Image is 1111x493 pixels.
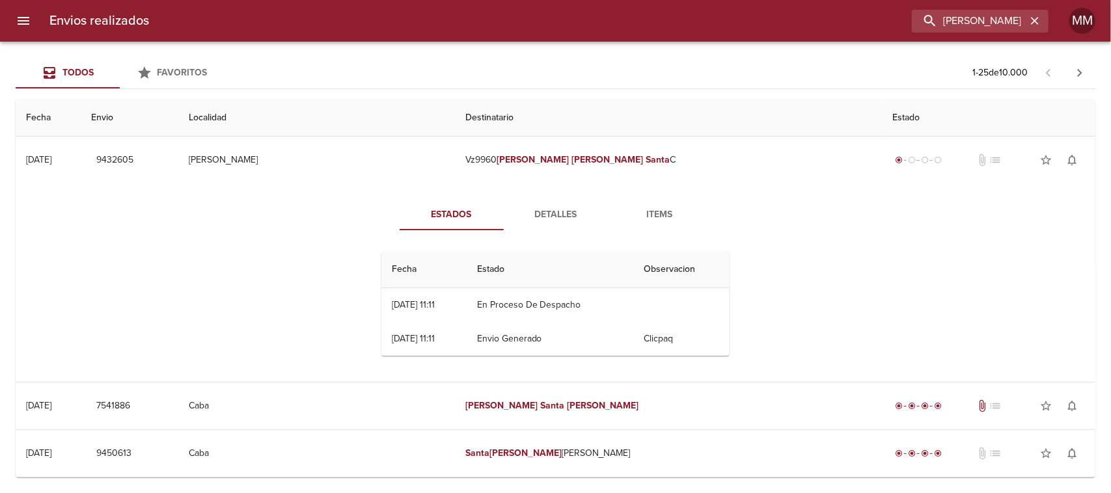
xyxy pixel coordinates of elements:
span: 7541886 [96,398,130,414]
th: Estado [467,251,633,288]
span: Pagina anterior [1033,66,1064,79]
button: 9450613 [91,442,137,466]
span: 9450613 [96,446,131,462]
div: [DATE] [26,400,51,411]
em: Santa [465,447,489,459]
span: radio_button_checked [934,449,942,457]
button: Agregar a favoritos [1033,440,1059,466]
th: Estado [882,100,1095,137]
em: Santa [646,154,670,165]
span: radio_button_checked [921,402,929,410]
span: radio_button_checked [908,402,916,410]
span: 9432605 [96,152,133,168]
button: Agregar a favoritos [1033,393,1059,419]
span: No tiene documentos adjuntos [976,447,989,460]
button: 9432605 [91,148,139,172]
span: No tiene pedido asociado [989,399,1002,412]
button: Activar notificaciones [1059,147,1085,173]
div: [DATE] [26,447,51,459]
em: Santa [540,400,564,411]
span: radio_button_checked [908,449,916,457]
span: No tiene pedido asociado [989,153,1002,167]
span: notifications_none [1065,447,1078,460]
div: [DATE] 11:11 [392,333,435,344]
span: radio_button_checked [895,156,903,164]
button: menu [8,5,39,36]
div: Tabs detalle de guia [400,199,712,230]
span: radio_button_unchecked [921,156,929,164]
div: Generado [892,153,944,167]
div: [DATE] 11:11 [392,299,435,310]
em: [PERSON_NAME] [489,447,562,459]
span: star_border [1039,399,1052,412]
div: [DATE] [26,154,51,165]
input: buscar [912,10,1026,33]
button: Activar notificaciones [1059,393,1085,419]
td: [PERSON_NAME] [455,430,882,477]
div: Tabs Envios [16,57,224,88]
span: No tiene documentos adjuntos [976,153,989,167]
em: [PERSON_NAME] [465,400,538,411]
span: Detalles [512,207,600,223]
td: Envio Generado [467,322,633,356]
td: Vz9960 C [455,137,882,183]
span: Items [616,207,704,223]
span: Todos [62,67,94,78]
em: [PERSON_NAME] [571,154,644,165]
th: Envio [81,100,178,137]
em: [PERSON_NAME] [567,400,639,411]
span: Favoritos [158,67,208,78]
button: 7541886 [91,394,135,418]
th: Destinatario [455,100,882,137]
h6: Envios realizados [49,10,149,31]
span: star_border [1039,153,1052,167]
span: radio_button_checked [895,402,903,410]
span: radio_button_checked [921,449,929,457]
span: notifications_none [1065,153,1078,167]
span: radio_button_checked [934,402,942,410]
span: radio_button_unchecked [908,156,916,164]
td: Clicpaq [633,322,730,356]
td: En Proceso De Despacho [467,288,633,322]
div: Entregado [892,399,944,412]
th: Fecha [16,100,81,137]
div: Entregado [892,447,944,460]
th: Observacion [633,251,730,288]
em: [PERSON_NAME] [497,154,569,165]
button: Activar notificaciones [1059,440,1085,466]
span: notifications_none [1065,399,1078,412]
span: radio_button_checked [895,449,903,457]
span: Tiene documentos adjuntos [976,399,989,412]
div: MM [1069,8,1095,34]
span: Estados [407,207,496,223]
table: Tabla de seguimiento [381,251,730,356]
td: [PERSON_NAME] [178,137,455,183]
th: Localidad [178,100,455,137]
p: 1 - 25 de 10.000 [972,66,1028,79]
div: Abrir información de usuario [1069,8,1095,34]
button: Agregar a favoritos [1033,147,1059,173]
span: star_border [1039,447,1052,460]
td: Caba [178,382,455,429]
td: Caba [178,430,455,477]
span: No tiene pedido asociado [989,447,1002,460]
th: Fecha [381,251,467,288]
span: radio_button_unchecked [934,156,942,164]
